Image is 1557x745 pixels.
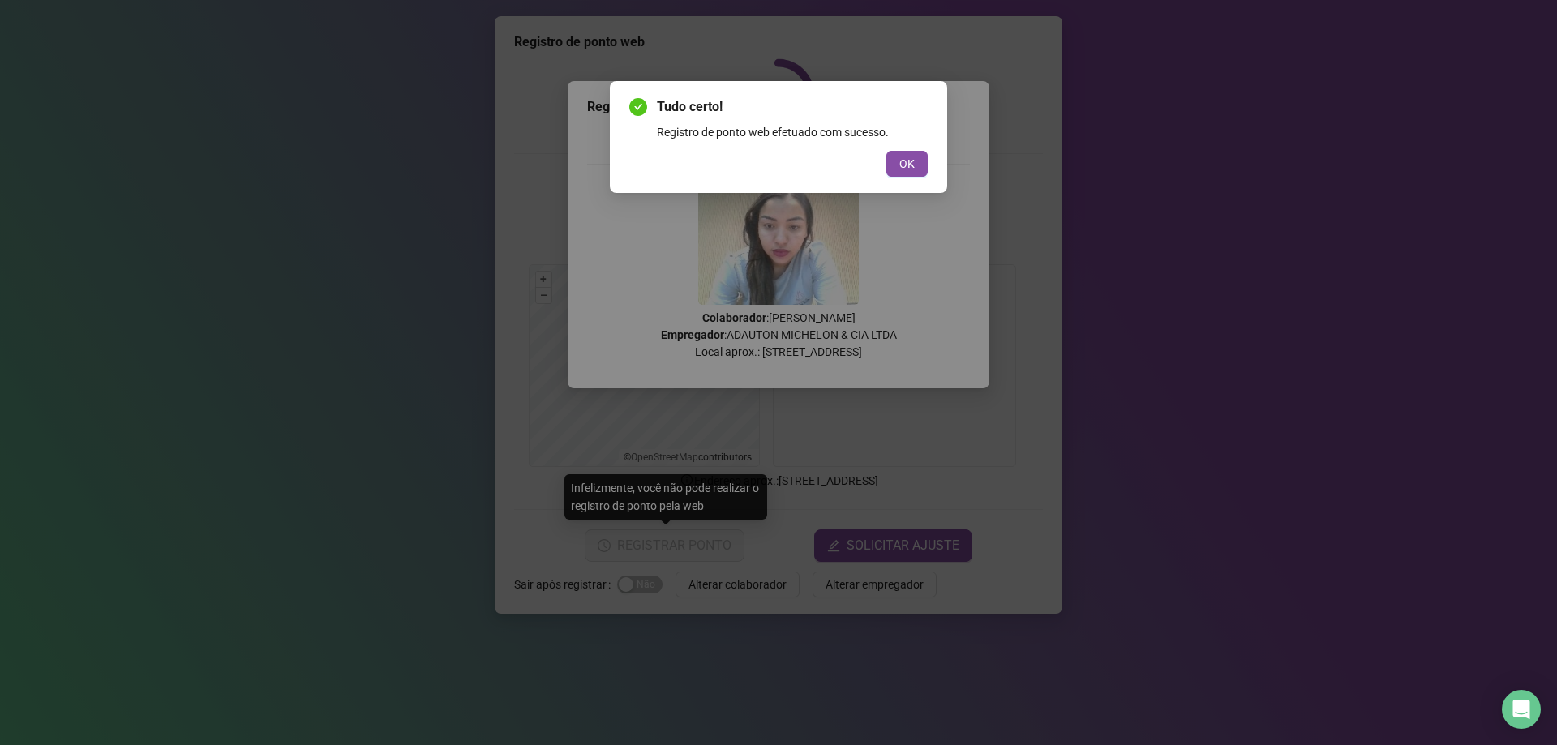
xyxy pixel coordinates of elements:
[1502,690,1541,729] div: Open Intercom Messenger
[657,97,928,117] span: Tudo certo!
[899,155,915,173] span: OK
[657,123,928,141] div: Registro de ponto web efetuado com sucesso.
[886,151,928,177] button: OK
[629,98,647,116] span: check-circle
